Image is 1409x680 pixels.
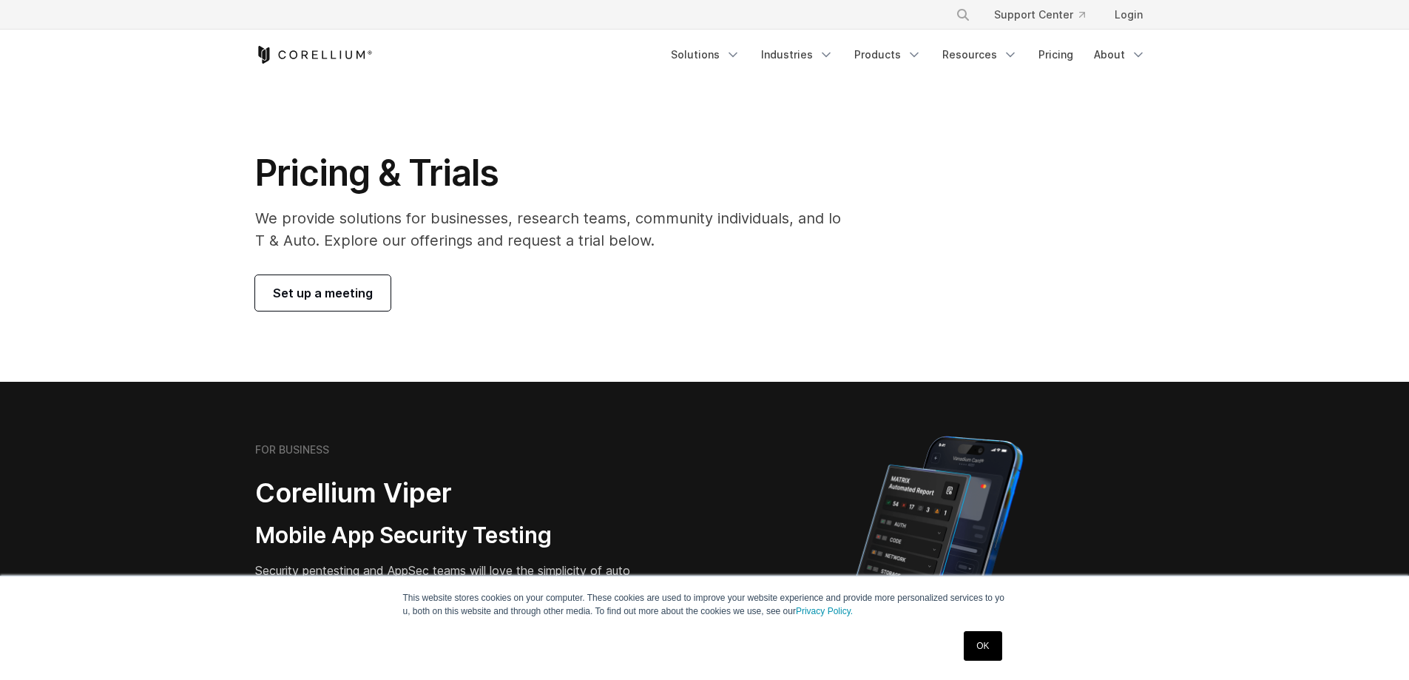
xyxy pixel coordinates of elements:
a: Set up a meeting [255,275,391,311]
a: OK [964,631,1001,661]
a: Support Center [982,1,1097,28]
a: Privacy Policy. [796,606,853,616]
p: This website stores cookies on your computer. These cookies are used to improve your website expe... [403,591,1007,618]
button: Search [950,1,976,28]
span: Set up a meeting [273,284,373,302]
a: Solutions [662,41,749,68]
div: Navigation Menu [662,41,1155,68]
h6: FOR BUSINESS [255,443,329,457]
a: Industries [752,41,842,68]
a: Resources [933,41,1027,68]
h3: Mobile App Security Testing [255,522,634,550]
a: Corellium Home [255,46,373,64]
h1: Pricing & Trials [255,151,845,195]
h2: Corellium Viper [255,477,634,510]
a: Login [1103,1,1155,28]
p: We provide solutions for businesses, research teams, community individuals, and IoT & Auto. Explo... [255,207,845,252]
a: About [1085,41,1155,68]
a: Pricing [1030,41,1082,68]
a: Products [845,41,930,68]
p: Security pentesting and AppSec teams will love the simplicity of automated report generation comb... [255,562,634,615]
div: Navigation Menu [938,1,1155,28]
